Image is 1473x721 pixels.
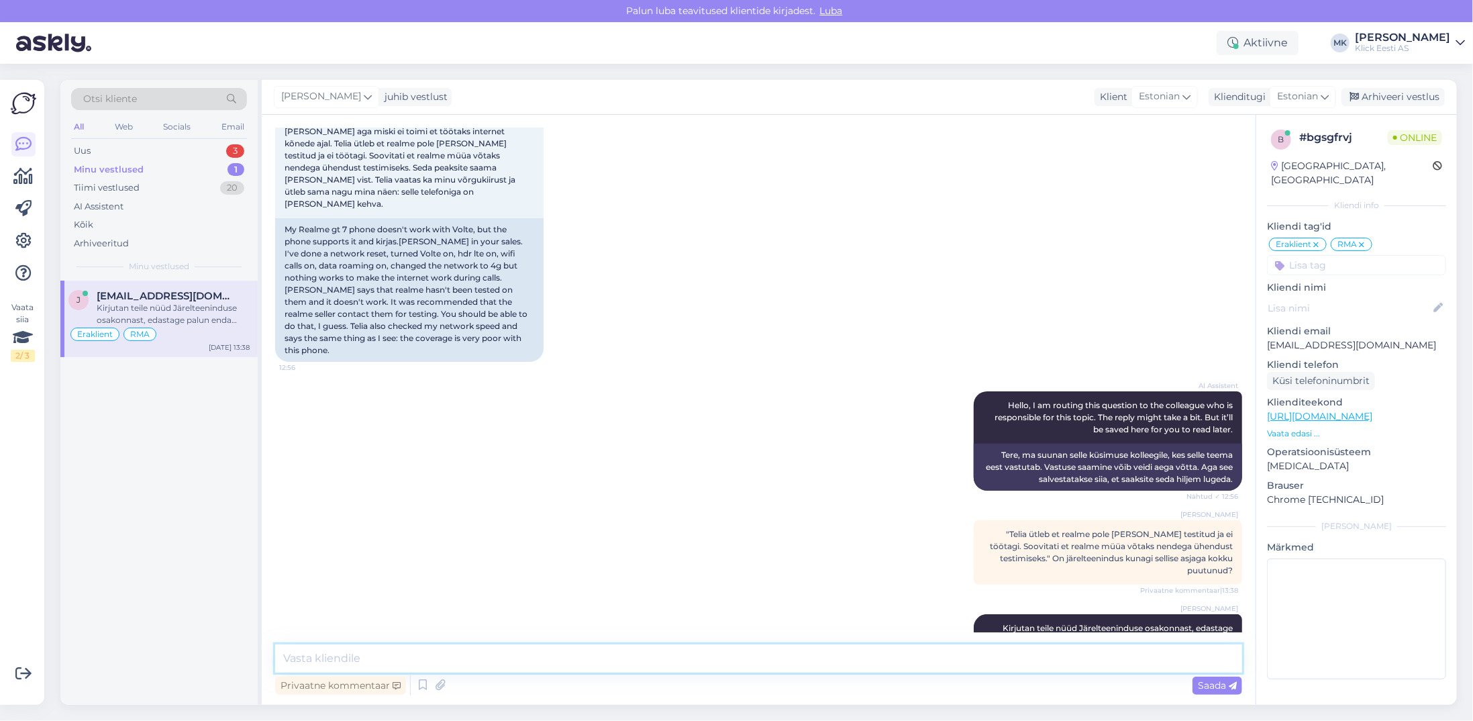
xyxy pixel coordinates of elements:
[1267,199,1446,211] div: Kliendi info
[83,92,137,106] span: Otsi kliente
[1209,90,1266,104] div: Klienditugi
[1095,90,1127,104] div: Klient
[130,330,150,338] span: RMA
[1267,281,1446,295] p: Kliendi nimi
[1267,428,1446,440] p: Vaata edasi ...
[97,302,250,326] div: Kirjutan teile nüüd Järelteeninduse osakonnast, edastage palun enda ostuarve number ka ja saan si...
[995,400,1235,434] span: Hello, I am routing this question to the colleague who is responsible for this topic. The reply m...
[74,163,144,177] div: Minu vestlused
[77,295,81,305] span: j
[1267,220,1446,234] p: Kliendi tag'id
[1003,623,1235,657] span: Kirjutan teile nüüd Järelteeninduse osakonnast, edastage palun enda ostuarve number ka ja saan si...
[11,91,36,116] img: Askly Logo
[129,260,189,273] span: Minu vestlused
[11,301,35,362] div: Vaata siia
[1267,255,1446,275] input: Lisa tag
[974,444,1242,491] div: Tere, ma suunan selle küsimuse kolleegile, kes selle teema eest vastutab. Vastuse saamine võib ve...
[1267,324,1446,338] p: Kliendi email
[1299,130,1388,146] div: # bgsgfrvj
[1355,43,1450,54] div: Klick Eesti AS
[74,200,123,213] div: AI Assistent
[11,350,35,362] div: 2 / 3
[74,144,91,158] div: Uus
[1267,338,1446,352] p: [EMAIL_ADDRESS][DOMAIN_NAME]
[1217,31,1299,55] div: Aktiivne
[1180,510,1238,520] span: [PERSON_NAME]
[1276,240,1311,248] span: Eraklient
[74,237,129,250] div: Arhiveeritud
[275,677,406,695] div: Privaatne kommentaar
[1268,301,1431,316] input: Lisa nimi
[990,529,1233,575] span: "Telia ütleb et realme pole [PERSON_NAME] testitud ja ei töötagi. Soovitati et realme müüa võtaks...
[1267,410,1372,422] a: [URL][DOMAIN_NAME]
[74,181,140,195] div: Tiimi vestlused
[1267,372,1375,390] div: Küsi telefoninumbrit
[1388,130,1442,145] span: Online
[1267,358,1446,372] p: Kliendi telefon
[1271,159,1433,187] div: [GEOGRAPHIC_DATA], [GEOGRAPHIC_DATA]
[816,5,847,17] span: Luba
[1341,88,1445,106] div: Arhiveeri vestlus
[160,118,193,136] div: Socials
[1267,395,1446,410] p: Klienditeekond
[227,163,244,177] div: 1
[1198,679,1237,691] span: Saada
[112,118,136,136] div: Web
[1139,89,1180,104] span: Estonian
[209,342,250,352] div: [DATE] 13:38
[220,181,244,195] div: 20
[1186,491,1238,501] span: Nähtud ✓ 12:56
[1267,445,1446,459] p: Operatsioonisüsteem
[74,218,93,232] div: Kõik
[1267,540,1446,555] p: Märkmed
[1140,585,1238,595] span: Privaatne kommentaar | 13:38
[1355,32,1450,43] div: [PERSON_NAME]
[97,290,236,302] span: jaanika.paulus16@gmail.com
[275,218,544,362] div: My Realme gt 7 phone doesn't work with Volte, but the phone supports it and kirjas.[PERSON_NAME] ...
[279,363,329,373] span: 12:56
[1267,479,1446,493] p: Brauser
[285,78,529,209] span: [PERSON_NAME] gt 7 telefonis ei tööta volte, aga telefon toetab [PERSON_NAME] müügis kirjas.[PERS...
[1188,381,1238,391] span: AI Assistent
[1355,32,1465,54] a: [PERSON_NAME]Klick Eesti AS
[281,89,361,104] span: [PERSON_NAME]
[379,90,448,104] div: juhib vestlust
[226,144,244,158] div: 3
[1267,459,1446,473] p: [MEDICAL_DATA]
[77,330,113,338] span: Eraklient
[1180,604,1238,614] span: [PERSON_NAME]
[1267,493,1446,507] p: Chrome [TECHNICAL_ID]
[1267,520,1446,532] div: [PERSON_NAME]
[1337,240,1357,248] span: RMA
[71,118,87,136] div: All
[1278,134,1284,144] span: b
[1331,34,1350,52] div: MK
[1277,89,1318,104] span: Estonian
[219,118,247,136] div: Email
